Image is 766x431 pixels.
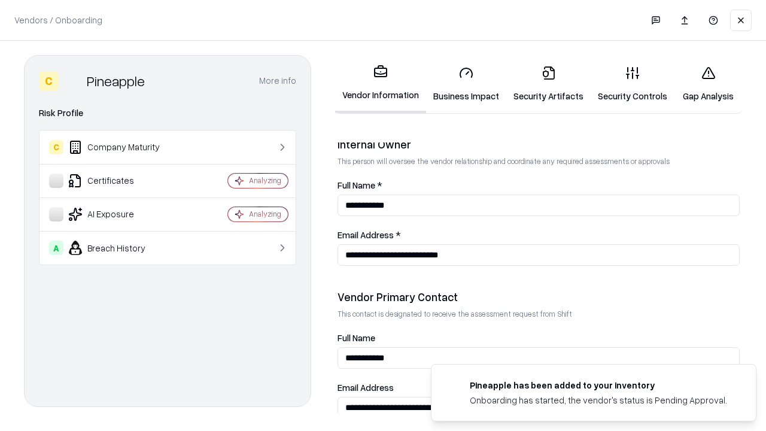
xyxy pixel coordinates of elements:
div: Vendor Primary Contact [338,290,740,304]
a: Gap Analysis [674,56,742,112]
div: A [49,241,63,255]
div: AI Exposure [49,207,192,221]
div: Onboarding has started, the vendor's status is Pending Approval. [470,394,727,406]
p: This contact is designated to receive the assessment request from Shift [338,309,740,319]
div: C [49,140,63,154]
div: C [39,71,58,90]
div: Pineapple [87,71,145,90]
label: Full Name * [338,181,740,190]
a: Security Artifacts [506,56,591,112]
div: Internal Owner [338,137,740,151]
a: Vendor Information [335,55,426,113]
div: Breach History [49,241,192,255]
button: More info [259,70,296,92]
a: Security Controls [591,56,674,112]
label: Email Address * [338,230,740,239]
div: Analyzing [249,209,281,219]
a: Business Impact [426,56,506,112]
div: Pineapple has been added to your inventory [470,379,727,391]
p: This person will oversee the vendor relationship and coordinate any required assessments or appro... [338,156,740,166]
p: Vendors / Onboarding [14,14,102,26]
label: Email Address [338,383,740,392]
div: Risk Profile [39,106,296,120]
div: Certificates [49,174,192,188]
div: Analyzing [249,175,281,186]
img: Pineapple [63,71,82,90]
label: Full Name [338,333,740,342]
div: Company Maturity [49,140,192,154]
img: pineappleenergy.com [446,379,460,393]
